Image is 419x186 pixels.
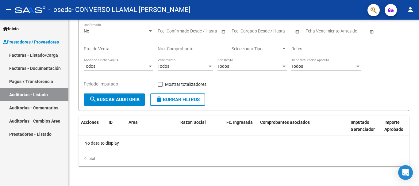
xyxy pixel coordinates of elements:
datatable-header-cell: Razon Social [178,116,224,143]
span: Area [129,120,138,125]
button: Buscar Auditoria [84,93,145,106]
span: Prestadores / Proveedores [3,39,59,45]
button: Borrar Filtros [150,93,205,106]
div: Open Intercom Messenger [398,165,413,180]
datatable-header-cell: ID [106,116,126,143]
span: Comprobantes asociados [260,120,310,125]
span: Mostrar totalizadores [165,81,206,88]
datatable-header-cell: Comprobantes asociados [258,116,348,143]
div: No data to display [79,135,409,151]
span: Fc. Ingresada [226,120,253,125]
input: Fecha inicio [158,28,180,34]
span: - oseda [48,3,72,17]
button: Open calendar [220,28,226,35]
mat-icon: delete [156,96,163,103]
span: Todos [158,64,169,69]
datatable-header-cell: Acciones [79,116,106,143]
span: Borrar Filtros [156,97,200,102]
input: Fecha inicio [232,28,254,34]
span: Todos [291,64,303,69]
span: Acciones [81,120,99,125]
button: Open calendar [294,28,300,35]
span: ID [109,120,113,125]
span: Seleccionar Tipo [232,46,281,51]
datatable-header-cell: Importe Aprobado [382,116,416,143]
datatable-header-cell: Area [126,116,169,143]
input: Fecha fin [185,28,215,34]
span: Todos [217,64,229,69]
datatable-header-cell: Fc. Ingresada [224,116,258,143]
span: No [84,28,89,33]
span: Buscar Auditoria [89,97,140,102]
div: 0 total [79,151,409,166]
mat-icon: search [89,96,97,103]
span: Razon Social [180,120,206,125]
input: Fecha fin [259,28,289,34]
span: Imputado Gerenciador [351,120,375,132]
span: Importe Aprobado [384,120,403,132]
mat-icon: menu [5,6,12,13]
span: Inicio [3,25,19,32]
button: Open calendar [368,28,375,35]
span: - CONVERSO LLAMAL [PERSON_NAME] [72,3,190,17]
mat-icon: person [407,6,414,13]
datatable-header-cell: Imputado Gerenciador [348,116,382,143]
span: Todos [84,64,95,69]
